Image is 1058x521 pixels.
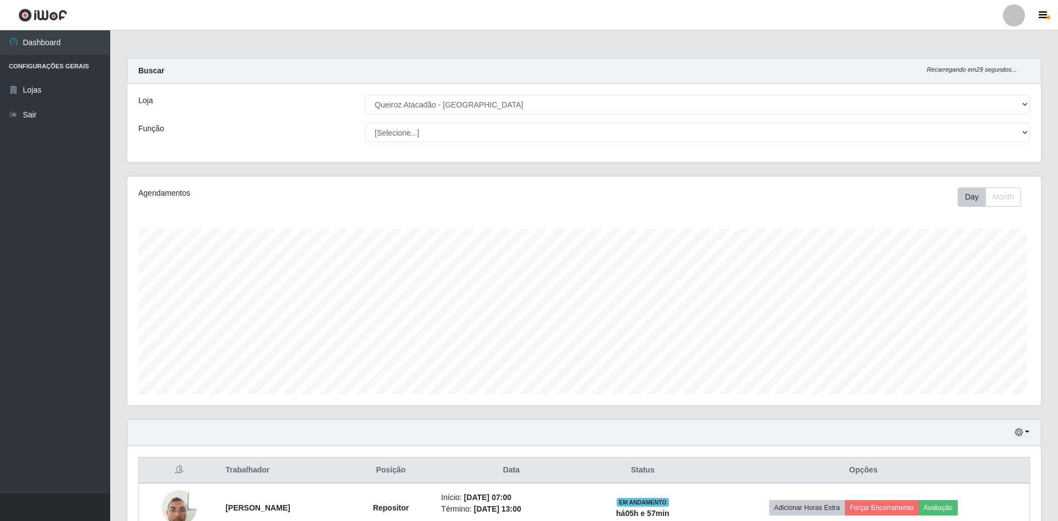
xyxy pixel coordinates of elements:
th: Trabalhador [219,458,347,484]
button: Adicionar Horas Extra [769,500,845,515]
span: EM ANDAMENTO [617,498,669,507]
div: First group [958,187,1021,207]
strong: [PERSON_NAME] [225,503,290,512]
time: [DATE] 07:00 [464,493,511,502]
strong: há 05 h e 57 min [616,509,670,518]
button: Month [985,187,1021,207]
th: Opções [698,458,1030,484]
div: Agendamentos [138,187,500,199]
li: Início: [441,492,582,503]
th: Data [435,458,589,484]
li: Término: [441,503,582,515]
th: Status [588,458,697,484]
button: Avaliação [919,500,958,515]
strong: Buscar [138,66,164,75]
th: Posição [347,458,435,484]
label: Loja [138,95,153,106]
img: CoreUI Logo [18,8,67,22]
time: [DATE] 13:00 [474,504,521,513]
div: Toolbar with button groups [958,187,1030,207]
label: Função [138,123,164,135]
button: Day [958,187,986,207]
i: Recarregando em 29 segundos... [927,66,1017,73]
button: Forçar Encerramento [845,500,919,515]
strong: Repositor [373,503,409,512]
